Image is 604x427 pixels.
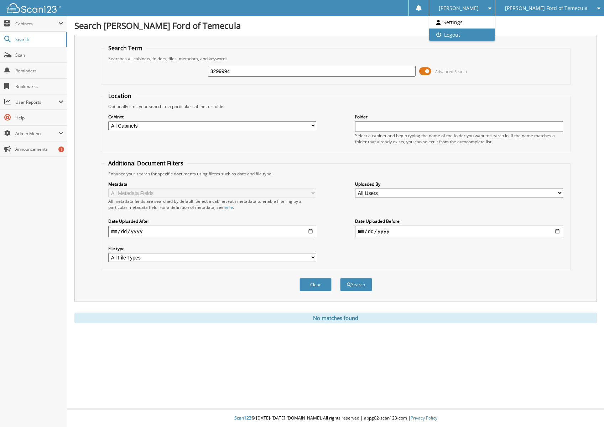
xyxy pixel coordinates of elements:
a: here [224,204,233,210]
label: File type [108,246,316,252]
div: Searches all cabinets, folders, files, metadata, and keywords [105,56,566,62]
input: end [355,226,563,237]
a: Logout [429,29,495,41]
span: Search [15,36,62,42]
span: Reminders [15,68,63,74]
input: start [108,226,316,237]
div: Enhance your search for specific documents using filters such as date and file type. [105,171,566,177]
span: Announcements [15,146,63,152]
div: No matches found [74,313,597,323]
iframe: Chat Widget [568,393,604,427]
span: Advanced Search [435,69,467,74]
label: Cabinet [108,114,316,120]
span: Bookmarks [15,83,63,89]
span: Scan123 [234,415,251,421]
a: Privacy Policy [411,415,437,421]
span: Help [15,115,63,121]
label: Date Uploaded Before [355,218,563,224]
div: © [DATE]-[DATE] [DOMAIN_NAME]. All rights reserved | appg02-scan123-com | [67,410,604,427]
span: Cabinets [15,21,58,27]
div: Optionally limit your search to a particular cabinet or folder [105,103,566,109]
img: scan123-logo-white.svg [7,3,61,13]
legend: Location [105,92,135,100]
span: [PERSON_NAME] Ford of Temecula [505,6,588,10]
span: User Reports [15,99,58,105]
div: 1 [58,146,64,152]
span: [PERSON_NAME] [439,6,479,10]
div: Select a cabinet and begin typing the name of the folder you want to search in. If the name match... [355,133,563,145]
legend: Additional Document Filters [105,159,187,167]
span: Scan [15,52,63,58]
label: Folder [355,114,563,120]
span: Admin Menu [15,130,58,137]
div: All metadata fields are searched by default. Select a cabinet with metadata to enable filtering b... [108,198,316,210]
label: Metadata [108,181,316,187]
label: Uploaded By [355,181,563,187]
button: Search [340,278,372,291]
h1: Search [PERSON_NAME] Ford of Temecula [74,20,597,31]
legend: Search Term [105,44,146,52]
button: Clear [300,278,332,291]
a: Settings [429,16,495,29]
label: Date Uploaded After [108,218,316,224]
